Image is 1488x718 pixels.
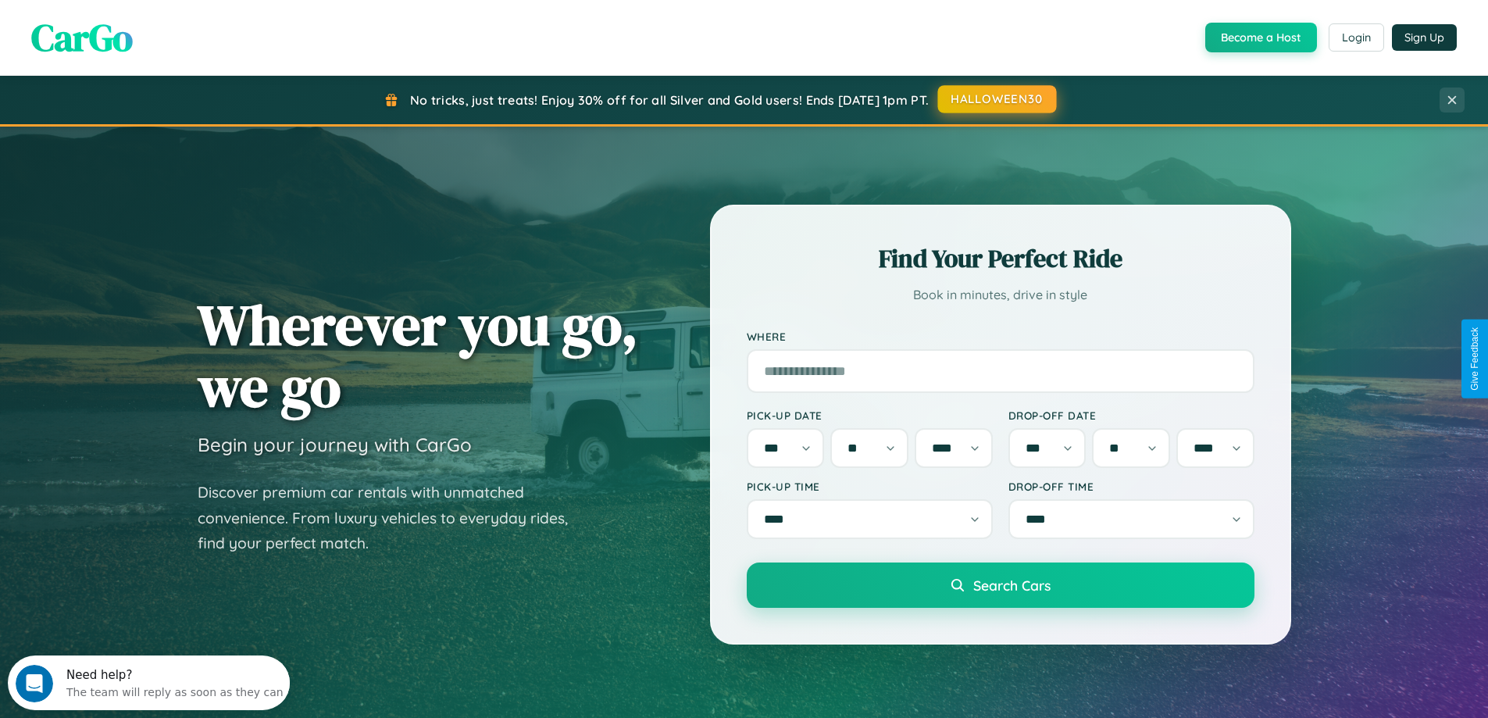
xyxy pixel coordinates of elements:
[198,433,472,456] h3: Begin your journey with CarGo
[1329,23,1384,52] button: Login
[747,480,993,493] label: Pick-up Time
[31,12,133,63] span: CarGo
[938,85,1057,113] button: HALLOWEEN30
[747,563,1254,608] button: Search Cars
[1008,480,1254,493] label: Drop-off Time
[747,409,993,422] label: Pick-up Date
[16,665,53,702] iframe: Intercom live chat
[59,26,276,42] div: The team will reply as soon as they can
[59,13,276,26] div: Need help?
[973,577,1051,594] span: Search Cars
[747,284,1254,306] p: Book in minutes, drive in style
[8,655,290,710] iframe: Intercom live chat discovery launcher
[747,330,1254,343] label: Where
[1392,24,1457,51] button: Sign Up
[198,294,638,417] h1: Wherever you go, we go
[1008,409,1254,422] label: Drop-off Date
[6,6,291,49] div: Open Intercom Messenger
[410,92,929,108] span: No tricks, just treats! Enjoy 30% off for all Silver and Gold users! Ends [DATE] 1pm PT.
[198,480,588,556] p: Discover premium car rentals with unmatched convenience. From luxury vehicles to everyday rides, ...
[1205,23,1317,52] button: Become a Host
[747,241,1254,276] h2: Find Your Perfect Ride
[1469,327,1480,391] div: Give Feedback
